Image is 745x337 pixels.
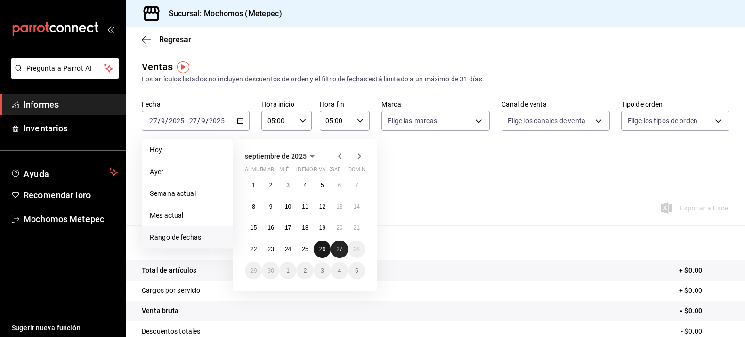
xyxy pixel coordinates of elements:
[267,246,274,253] font: 23
[348,166,372,177] abbr: domingo
[331,241,348,258] button: 27 de septiembre de 2025
[279,198,296,215] button: 10 de septiembre de 2025
[502,100,547,108] font: Canal de venta
[302,203,308,210] font: 11
[159,35,191,44] font: Regresar
[354,225,360,231] font: 21
[23,190,91,200] font: Recomendar loro
[245,152,307,160] font: septiembre de 2025
[321,267,324,274] font: 3
[269,203,273,210] font: 9
[355,267,358,274] font: 5
[245,166,274,177] abbr: lunes
[245,150,318,162] button: septiembre de 2025
[336,246,342,253] abbr: 27 de septiembre de 2025
[302,225,308,231] font: 18
[286,267,290,274] font: 1
[262,198,279,215] button: 9 de septiembre de 2025
[267,267,274,274] font: 30
[269,203,273,210] abbr: 9 de septiembre de 2025
[348,198,365,215] button: 14 de septiembre de 2025
[314,219,331,237] button: 19 de septiembre de 2025
[206,117,209,125] font: /
[23,123,67,133] font: Inventarios
[286,182,290,189] abbr: 3 de septiembre de 2025
[245,262,262,279] button: 29 de septiembre de 2025
[150,233,201,241] font: Rango de fechas
[285,225,291,231] abbr: 17 de septiembre de 2025
[267,267,274,274] abbr: 30 de septiembre de 2025
[319,246,325,253] font: 26
[679,287,702,294] font: + $0.00
[331,166,341,177] abbr: sábado
[296,241,313,258] button: 25 de septiembre de 2025
[336,225,342,231] abbr: 20 de septiembre de 2025
[267,225,274,231] font: 16
[209,117,225,125] input: ----
[252,203,255,210] abbr: 8 de septiembre de 2025
[320,100,344,108] font: Hora fin
[508,117,585,125] font: Elige los canales de venta
[302,225,308,231] abbr: 18 de septiembre de 2025
[245,219,262,237] button: 15 de septiembre de 2025
[304,182,307,189] abbr: 4 de septiembre de 2025
[262,166,274,173] font: mar
[279,241,296,258] button: 24 de septiembre de 2025
[319,203,325,210] font: 12
[142,61,173,73] font: Ventas
[681,327,702,335] font: - $0.00
[279,219,296,237] button: 17 de septiembre de 2025
[388,117,437,125] font: Elige las marcas
[279,177,296,194] button: 3 de septiembre de 2025
[7,70,119,80] a: Pregunta a Parrot AI
[296,198,313,215] button: 11 de septiembre de 2025
[165,117,168,125] font: /
[314,166,340,177] abbr: viernes
[267,225,274,231] abbr: 16 de septiembre de 2025
[314,198,331,215] button: 12 de septiembre de 2025
[354,203,360,210] font: 14
[336,203,342,210] abbr: 13 de septiembre de 2025
[142,100,161,108] font: Fecha
[279,166,289,173] font: mié
[296,262,313,279] button: 2 de octubre de 2025
[261,100,294,108] font: Hora inicio
[302,203,308,210] abbr: 11 de septiembre de 2025
[177,61,189,73] button: Marcador de información sobre herramientas
[252,203,255,210] font: 8
[285,203,291,210] font: 10
[296,219,313,237] button: 18 de septiembre de 2025
[201,117,206,125] input: --
[314,177,331,194] button: 5 de septiembre de 2025
[250,225,257,231] abbr: 15 de septiembre de 2025
[321,182,324,189] font: 5
[250,267,257,274] font: 29
[302,246,308,253] abbr: 25 de septiembre de 2025
[302,246,308,253] font: 25
[250,246,257,253] font: 22
[348,262,365,279] button: 5 de octubre de 2025
[150,168,164,176] font: Ayer
[150,190,196,197] font: Semana actual
[245,198,262,215] button: 8 de septiembre de 2025
[336,203,342,210] font: 13
[245,241,262,258] button: 22 de septiembre de 2025
[321,182,324,189] abbr: 5 de septiembre de 2025
[319,203,325,210] abbr: 12 de septiembre de 2025
[321,267,324,274] abbr: 3 de octubre de 2025
[331,166,341,173] font: sab
[158,117,161,125] font: /
[285,225,291,231] font: 17
[354,203,360,210] abbr: 14 de septiembre de 2025
[150,211,183,219] font: Mes actual
[23,214,104,224] font: Mochomos Metepec
[338,267,341,274] font: 4
[355,182,358,189] abbr: 7 de septiembre de 2025
[142,287,201,294] font: Cargos por servicio
[338,267,341,274] abbr: 4 de octubre de 2025
[269,182,273,189] font: 2
[161,117,165,125] input: --
[267,246,274,253] abbr: 23 de septiembre de 2025
[285,246,291,253] font: 24
[621,100,663,108] font: Tipo de orden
